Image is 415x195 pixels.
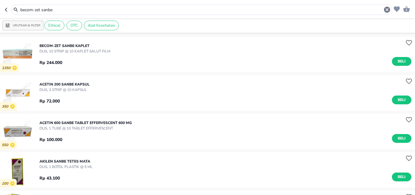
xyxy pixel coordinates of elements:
[39,49,110,54] p: DUS, 10 STRIP @ 10 KAPLET SALUT FILM
[392,173,411,181] button: Beli
[84,23,118,28] span: Alat Kesehatan
[2,104,10,109] p: 350
[2,66,12,70] p: 1350
[20,7,383,13] input: Cari 4000+ produk di sini
[39,98,60,104] p: Rp 72.000
[39,87,90,92] p: DUS, 3 STRIP @ 10 KAPSUL
[39,164,93,170] p: DUS, 1 BOTOL PLASTIK @ 5 ML
[392,134,411,143] button: Beli
[39,126,132,131] p: DUS, 1 TUBE @ 10 TABLET EFFERVESCENT
[39,175,60,181] p: Rp 43.100
[45,23,64,28] span: Ethical
[396,135,407,142] span: Beli
[39,43,110,49] p: BECOM-ZET Sanbe KAPLET
[392,57,411,66] button: Beli
[39,120,132,126] p: ACETIN 600 Sanbe TABLET EFFERVESCENT 600 mG
[396,174,407,180] span: Beli
[39,82,90,87] p: ACETIN 200 Sanbe KAPSUL
[396,97,407,103] span: Beli
[396,58,407,65] span: Beli
[39,59,62,66] p: Rp 244.000
[39,136,62,143] p: Rp 100.000
[392,96,411,104] button: Beli
[2,21,43,30] button: Urutkan & Filter
[13,23,40,28] p: Urutkan & Filter
[67,23,82,28] span: OTC
[67,21,82,30] div: OTC
[39,159,93,164] p: AKILEN Sanbe TETES MATA
[84,21,119,30] div: Alat Kesehatan
[2,143,10,147] p: 550
[2,181,10,186] p: 200
[44,21,64,30] div: Ethical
